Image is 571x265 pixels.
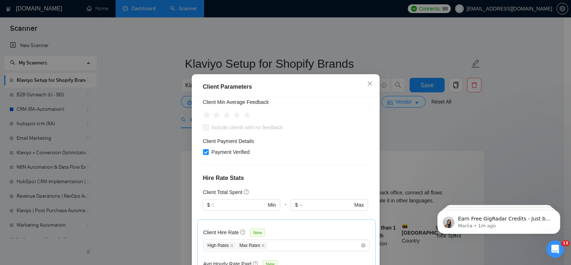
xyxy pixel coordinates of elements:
span: Max [354,201,364,209]
span: Payment Verified [209,148,253,156]
span: question-circle [240,229,246,235]
h5: Client Min Average Feedback [203,98,269,106]
span: High Rates [205,242,236,249]
span: $ [295,201,298,209]
span: 13 [561,240,570,246]
span: Max Rates [237,242,267,249]
span: Include clients with no feedback [209,123,286,131]
div: Client Parameters [203,83,368,91]
span: star [213,112,220,119]
iframe: Intercom notifications message [427,195,571,245]
span: $ [207,201,210,209]
span: question-circle [244,189,250,195]
span: star [233,112,241,119]
button: Close [360,74,380,94]
h5: Client Total Spent [203,188,242,196]
span: star [203,112,210,119]
span: close [230,244,234,247]
h5: Client Hire Rate [203,228,239,236]
div: - [280,199,291,219]
iframe: Intercom live chat [546,240,564,258]
span: close [261,244,265,247]
span: New [250,229,265,237]
input: ∞ [299,201,353,209]
span: star [223,112,230,119]
h4: Client Payment Details [203,137,254,145]
input: 0 [211,201,266,209]
h4: Hire Rate Stats [203,174,368,182]
span: close [367,81,373,87]
span: Min [268,201,276,209]
span: close-circle [361,243,365,248]
span: star [243,112,251,119]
